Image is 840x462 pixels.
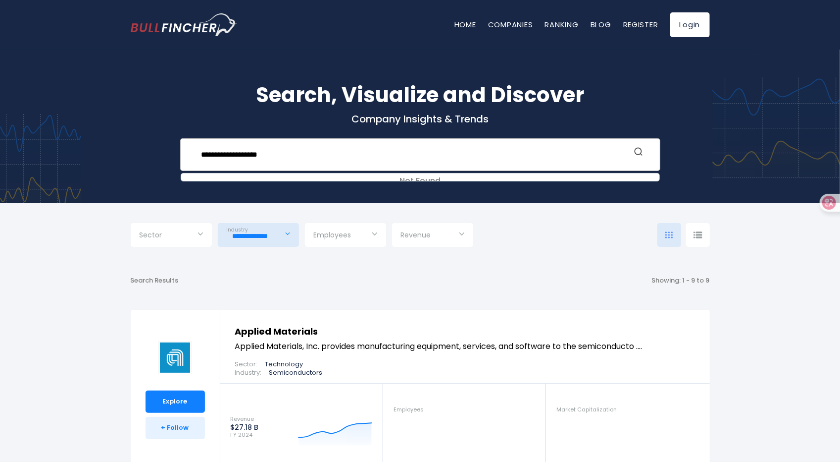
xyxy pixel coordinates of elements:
[140,231,162,239] span: Sector
[670,12,710,37] a: Login
[383,394,545,426] a: Employees
[231,432,259,438] span: FY 2024
[269,369,323,377] p: Semiconductors
[227,227,248,233] span: Industry
[181,173,659,189] div: Not Found
[652,277,710,285] div: Showing: 1 - 9 to 9
[401,231,431,239] span: Revenue
[131,113,710,125] p: Company Insights & Trends
[693,231,702,238] img: icon-comp-list-view.svg
[665,231,673,238] img: icon-comp-grid.svg
[146,391,205,413] a: Explore
[488,19,533,30] a: Companies
[131,79,710,111] h1: Search, Visualize and Discover
[314,231,351,239] span: Employees
[235,325,318,338] a: Applied Materials
[401,227,464,245] input: Selection
[265,360,303,369] p: Technology
[235,369,262,377] span: Industry:
[545,19,579,30] a: Ranking
[131,277,179,285] div: Search Results
[394,406,424,413] span: Employees
[235,360,258,369] span: Sector:
[623,19,658,30] a: Register
[131,13,237,36] a: Go to homepage
[231,423,259,432] strong: $27.18 B
[158,341,192,374] img: AMAT logo
[591,19,611,30] a: Blog
[231,416,259,422] span: Revenue
[556,406,617,413] span: Market Capitalization
[235,341,695,352] p: Applied Materials, Inc. provides manufacturing equipment, services, and software to the semicondu...
[227,227,290,245] input: Selection
[546,394,709,426] a: Market Capitalization
[220,394,383,461] a: Revenue $27.18 B FY 2024
[146,417,205,439] a: + Follow
[140,227,203,245] input: Selection
[632,147,645,160] button: Search
[454,19,476,30] a: Home
[314,227,377,245] input: Selection
[131,13,237,36] img: bullfincher logo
